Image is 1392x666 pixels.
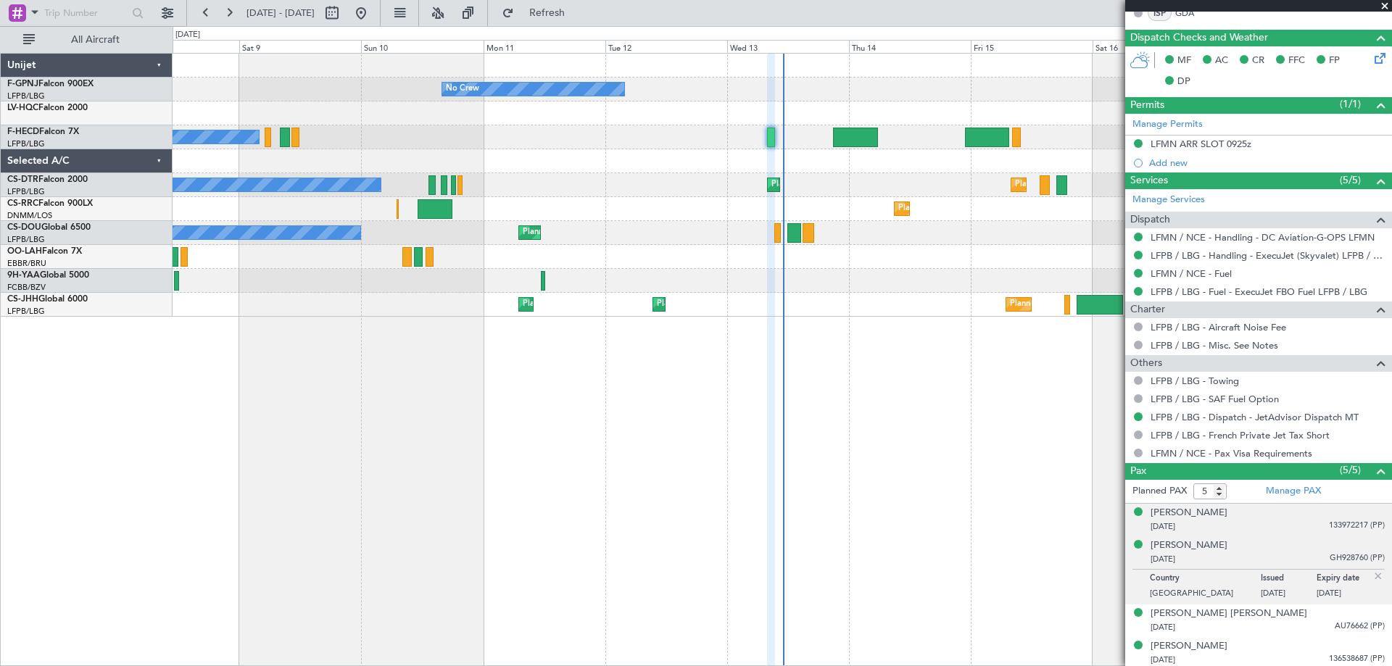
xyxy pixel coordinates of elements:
[7,80,94,88] a: F-GPNJFalcon 900EX
[1151,506,1227,520] div: [PERSON_NAME]
[1340,462,1361,478] span: (5/5)
[361,40,483,53] div: Sun 10
[1151,607,1307,621] div: [PERSON_NAME] [PERSON_NAME]
[1340,172,1361,188] span: (5/5)
[1372,570,1385,583] img: close
[7,210,52,221] a: DNMM/LOS
[7,128,39,136] span: F-HECD
[1261,588,1317,602] p: [DATE]
[1151,393,1279,405] a: LFPB / LBG - SAF Fuel Option
[1150,588,1261,602] p: [GEOGRAPHIC_DATA]
[7,223,91,232] a: CS-DOUGlobal 6500
[239,40,361,53] div: Sat 9
[523,294,751,315] div: Planned Maint [GEOGRAPHIC_DATA] ([GEOGRAPHIC_DATA])
[1149,157,1385,169] div: Add new
[7,223,41,232] span: CS-DOU
[1151,554,1175,565] span: [DATE]
[1288,54,1305,68] span: FFC
[1252,54,1264,68] span: CR
[7,282,46,293] a: FCBB/BZV
[446,78,479,100] div: No Crew
[1151,654,1175,665] span: [DATE]
[1340,96,1361,112] span: (1/1)
[246,7,315,20] span: [DATE] - [DATE]
[1329,520,1385,532] span: 133972217 (PP)
[1266,484,1321,499] a: Manage PAX
[1330,552,1385,565] span: GH928760 (PP)
[1130,97,1164,114] span: Permits
[1151,138,1251,150] div: LFMN ARR SLOT 0925z
[7,234,45,245] a: LFPB/LBG
[16,28,157,51] button: All Aircraft
[1132,117,1203,132] a: Manage Permits
[38,35,153,45] span: All Aircraft
[898,198,1048,220] div: Planned Maint Lagos ([PERSON_NAME])
[1015,174,1243,196] div: Planned Maint [GEOGRAPHIC_DATA] ([GEOGRAPHIC_DATA])
[1215,54,1228,68] span: AC
[1329,653,1385,665] span: 136538687 (PP)
[1132,484,1187,499] label: Planned PAX
[175,29,200,41] div: [DATE]
[1335,620,1385,633] span: AU76662 (PP)
[7,138,45,149] a: LFPB/LBG
[7,175,38,184] span: CS-DTR
[1151,622,1175,633] span: [DATE]
[7,295,88,304] a: CS-JHHGlobal 6000
[1148,5,1172,21] div: ISP
[1177,75,1190,89] span: DP
[1130,463,1146,480] span: Pax
[7,306,45,317] a: LFPB/LBG
[7,175,88,184] a: CS-DTRFalcon 2000
[523,222,751,243] div: Planned Maint [GEOGRAPHIC_DATA] ([GEOGRAPHIC_DATA])
[117,40,239,53] div: Fri 8
[1151,411,1359,423] a: LFPB / LBG - Dispatch - JetAdvisor Dispatch MT
[7,128,79,136] a: F-HECDFalcon 7X
[1151,447,1312,459] a: LFMN / NCE - Pax Visa Requirements
[1151,231,1375,243] a: LFMN / NCE - Handling - DC Aviation-G-OPS LFMN
[484,40,605,53] div: Mon 11
[1130,301,1165,318] span: Charter
[44,2,128,24] input: Trip Number
[7,271,89,280] a: 9H-YAAGlobal 5000
[1175,7,1208,20] a: GDA
[727,40,849,53] div: Wed 13
[7,247,82,256] a: OO-LAHFalcon 7X
[1150,573,1261,588] p: Country
[7,80,38,88] span: F-GPNJ
[1130,172,1168,189] span: Services
[771,174,845,196] div: Planned Maint Sofia
[1151,321,1286,333] a: LFPB / LBG - Aircraft Noise Fee
[1151,429,1330,441] a: LFPB / LBG - French Private Jet Tax Short
[657,294,885,315] div: Planned Maint [GEOGRAPHIC_DATA] ([GEOGRAPHIC_DATA])
[1329,54,1340,68] span: FP
[1317,588,1372,602] p: [DATE]
[605,40,727,53] div: Tue 12
[1151,286,1367,298] a: LFPB / LBG - Fuel - ExecuJet FBO Fuel LFPB / LBG
[1093,40,1214,53] div: Sat 16
[1130,30,1268,46] span: Dispatch Checks and Weather
[1010,294,1238,315] div: Planned Maint [GEOGRAPHIC_DATA] ([GEOGRAPHIC_DATA])
[7,104,88,112] a: LV-HQCFalcon 2000
[7,199,93,208] a: CS-RRCFalcon 900LX
[1177,54,1191,68] span: MF
[1151,339,1278,351] a: LFPB / LBG - Misc. See Notes
[1130,212,1170,228] span: Dispatch
[7,199,38,208] span: CS-RRC
[1151,521,1175,532] span: [DATE]
[7,104,38,112] span: LV-HQC
[7,186,45,197] a: LFPB/LBG
[1132,193,1205,207] a: Manage Services
[7,258,46,269] a: EBBR/BRU
[1151,375,1239,387] a: LFPB / LBG - Towing
[1130,355,1162,372] span: Others
[1151,267,1232,280] a: LFMN / NCE - Fuel
[7,295,38,304] span: CS-JHH
[7,91,45,101] a: LFPB/LBG
[7,247,42,256] span: OO-LAH
[1151,639,1227,654] div: [PERSON_NAME]
[1317,573,1372,588] p: Expiry date
[1151,249,1385,262] a: LFPB / LBG - Handling - ExecuJet (Skyvalet) LFPB / LBG
[7,271,40,280] span: 9H-YAA
[849,40,971,53] div: Thu 14
[517,8,578,18] span: Refresh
